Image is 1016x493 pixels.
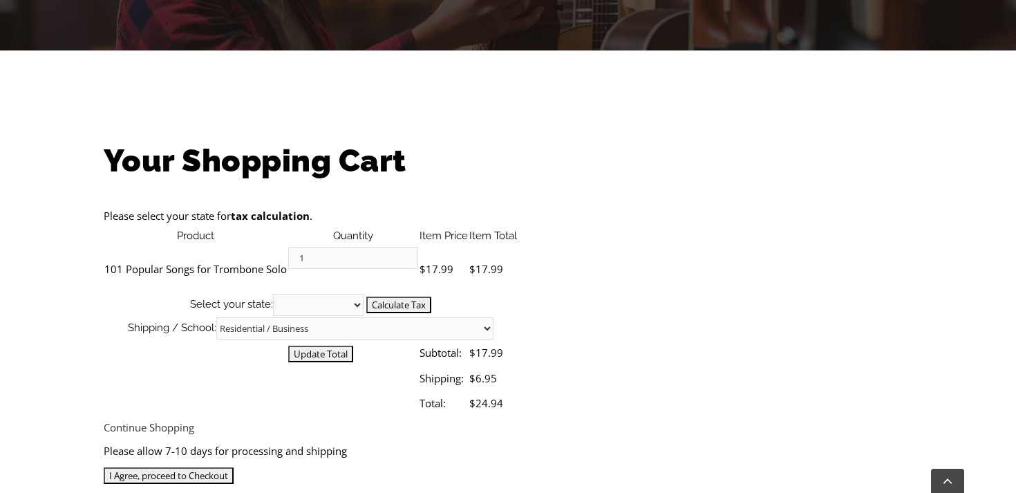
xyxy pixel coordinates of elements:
[419,391,469,416] td: Total:
[288,346,353,362] input: Update Total
[104,317,518,340] th: Shipping / School:
[231,209,310,223] strong: tax calculation
[469,340,518,365] td: $17.99
[104,244,288,293] td: 101 Popular Songs for Trombone Solo
[104,467,234,484] input: I Agree, proceed to Checkout
[419,244,469,293] td: $17.99
[419,366,469,391] td: Shipping:
[273,294,364,316] select: State billing address
[419,340,469,365] td: Subtotal:
[288,227,419,245] th: Quantity
[104,204,912,227] div: Please select your state for .
[469,227,518,245] th: Item Total
[469,244,518,293] td: $17.99
[104,139,912,183] h1: Your Shopping Cart
[469,391,518,416] td: $24.94
[104,439,912,463] div: Please allow 7-10 days for processing and shipping
[366,297,431,313] input: Calculate Tax
[104,227,288,245] th: Product
[104,293,518,317] th: Select your state:
[469,366,518,391] td: $6.95
[104,420,194,434] a: Continue Shopping
[419,227,469,245] th: Item Price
